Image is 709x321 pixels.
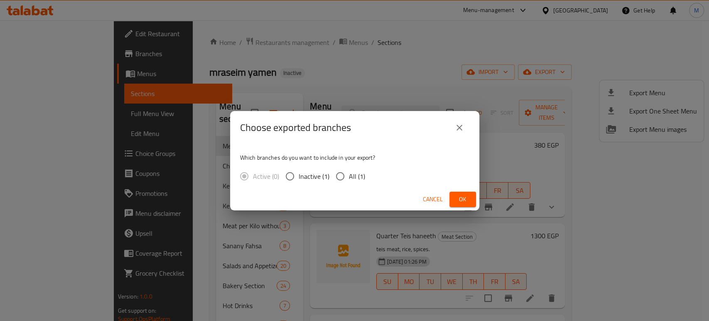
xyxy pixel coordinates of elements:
button: close [449,118,469,138]
h2: Choose exported branches [240,121,351,134]
span: All (1) [349,171,365,181]
span: Active (0) [253,171,279,181]
button: Ok [449,192,476,207]
span: Inactive (1) [299,171,329,181]
button: Cancel [420,192,446,207]
span: Cancel [423,194,443,205]
span: Ok [456,194,469,205]
p: Which branches do you want to include in your export? [240,153,469,162]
